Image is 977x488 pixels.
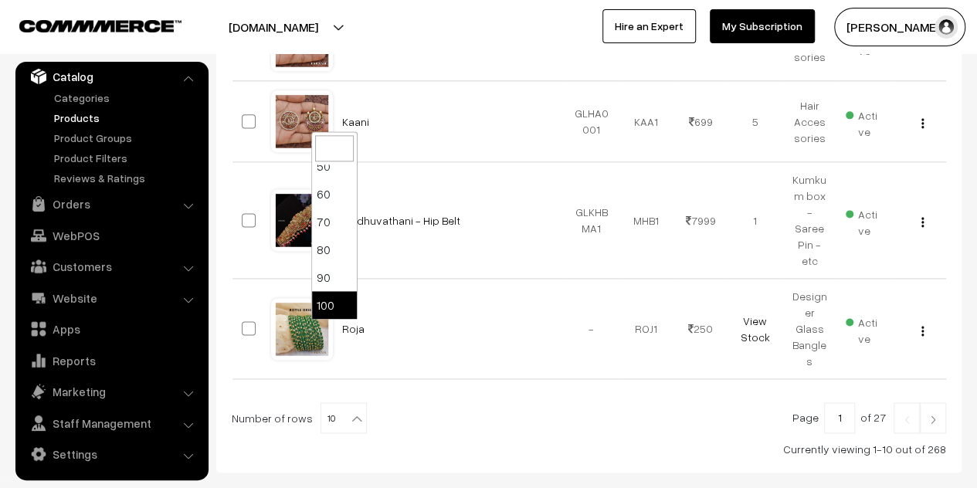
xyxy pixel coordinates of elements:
[619,279,673,379] td: ROJ1
[50,170,203,186] a: Reviews & Ratings
[673,279,728,379] td: 250
[50,90,203,106] a: Categories
[342,115,369,128] a: Kaani
[312,291,357,319] li: 100
[19,222,203,249] a: WebPOS
[342,322,365,335] a: Roja
[19,347,203,374] a: Reports
[19,252,203,280] a: Customers
[619,162,673,279] td: MHB1
[19,20,181,32] img: COMMMERCE
[834,8,965,46] button: [PERSON_NAME] C
[232,441,946,457] div: Currently viewing 1-10 out of 268
[673,162,728,279] td: 7999
[312,208,357,236] li: 70
[860,411,886,424] span: of 27
[728,81,782,162] td: 5
[935,15,958,39] img: user
[321,403,366,434] span: 10
[565,81,619,162] td: GLHA0001
[782,162,837,279] td: Kumkum box - Saree Pin - etc
[782,279,837,379] td: Designer Glass Bangles
[342,214,460,227] a: Madhuvathani - Hip Belt
[19,15,154,34] a: COMMMERCE
[321,402,367,433] span: 10
[846,103,882,140] span: Active
[50,110,203,126] a: Products
[565,162,619,279] td: GLKHBMA1
[921,217,924,227] img: Menu
[710,9,815,43] a: My Subscription
[19,190,203,218] a: Orders
[846,310,882,347] span: Active
[921,326,924,336] img: Menu
[19,284,203,312] a: Website
[312,263,357,291] li: 90
[728,162,782,279] td: 1
[619,81,673,162] td: KAA1
[846,202,882,239] span: Active
[900,415,914,424] img: Left
[782,81,837,162] td: Hair Accessories
[50,150,203,166] a: Product Filters
[602,9,696,43] a: Hire an Expert
[792,411,819,424] span: Page
[673,81,728,162] td: 699
[926,415,940,424] img: Right
[50,130,203,146] a: Product Groups
[175,8,372,46] button: [DOMAIN_NAME]
[19,409,203,437] a: Staff Management
[19,440,203,468] a: Settings
[312,152,357,180] li: 50
[312,180,357,208] li: 60
[19,378,203,405] a: Marketing
[740,314,769,344] a: View Stock
[565,279,619,379] td: -
[19,63,203,90] a: Catalog
[19,315,203,343] a: Apps
[312,236,357,263] li: 80
[232,410,313,426] span: Number of rows
[921,118,924,128] img: Menu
